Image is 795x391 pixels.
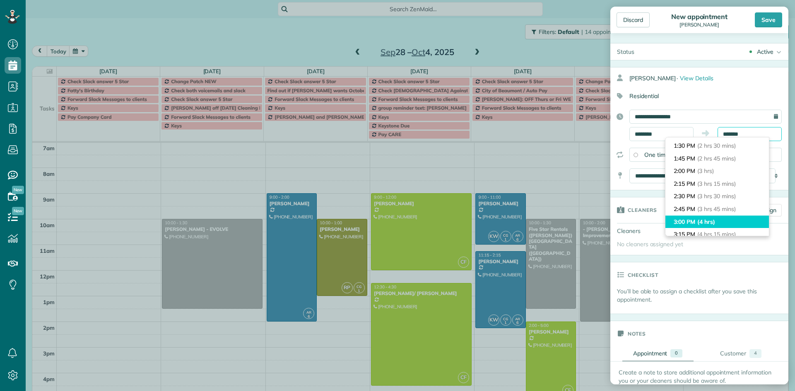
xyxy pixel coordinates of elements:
li: 3:15 PM [665,228,769,241]
h3: Checklist [628,262,658,287]
p: Create a note to store additional appointment information you or your cleaners should be aware of. [619,368,780,385]
div: 0 [670,349,682,357]
div: 4 [749,349,761,358]
span: New [12,207,24,215]
li: 1:45 PM [665,152,769,165]
h3: Notes [628,321,646,346]
div: Customer [720,349,746,358]
span: View Details [680,74,713,82]
li: 2:45 PM [665,203,769,216]
div: Cleaners [610,223,668,238]
span: (4 hrs) [697,218,715,225]
span: · [677,74,678,82]
li: 2:30 PM [665,190,769,203]
div: Appointment [633,349,667,357]
span: (3 hrs) [697,167,714,175]
span: No cleaners assigned yet [617,240,683,248]
div: Residential [610,89,782,103]
div: Status [610,43,641,60]
li: 2:15 PM [665,178,769,190]
div: Save [755,12,782,27]
span: (4 hrs 15 mins) [697,230,736,238]
li: 2:00 PM [665,165,769,178]
div: Discard [617,12,650,27]
span: New [12,186,24,194]
p: You’ll be able to assign a checklist after you save this appointment. [617,287,788,304]
span: One time [644,151,669,158]
div: New appointment [669,12,730,21]
span: (3 hrs 15 mins) [697,180,736,187]
span: (2 hrs 45 mins) [697,155,736,162]
span: (2 hrs 30 mins) [697,142,736,149]
span: (3 hrs 30 mins) [697,192,736,200]
div: [PERSON_NAME] [629,71,788,86]
li: 1:30 PM [665,139,769,152]
span: (3 hrs 45 mins) [697,205,736,213]
li: 3:00 PM [665,216,769,228]
div: Active [757,48,773,56]
div: [PERSON_NAME] [669,22,730,28]
input: One time [634,153,638,157]
h3: Cleaners [628,197,657,222]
